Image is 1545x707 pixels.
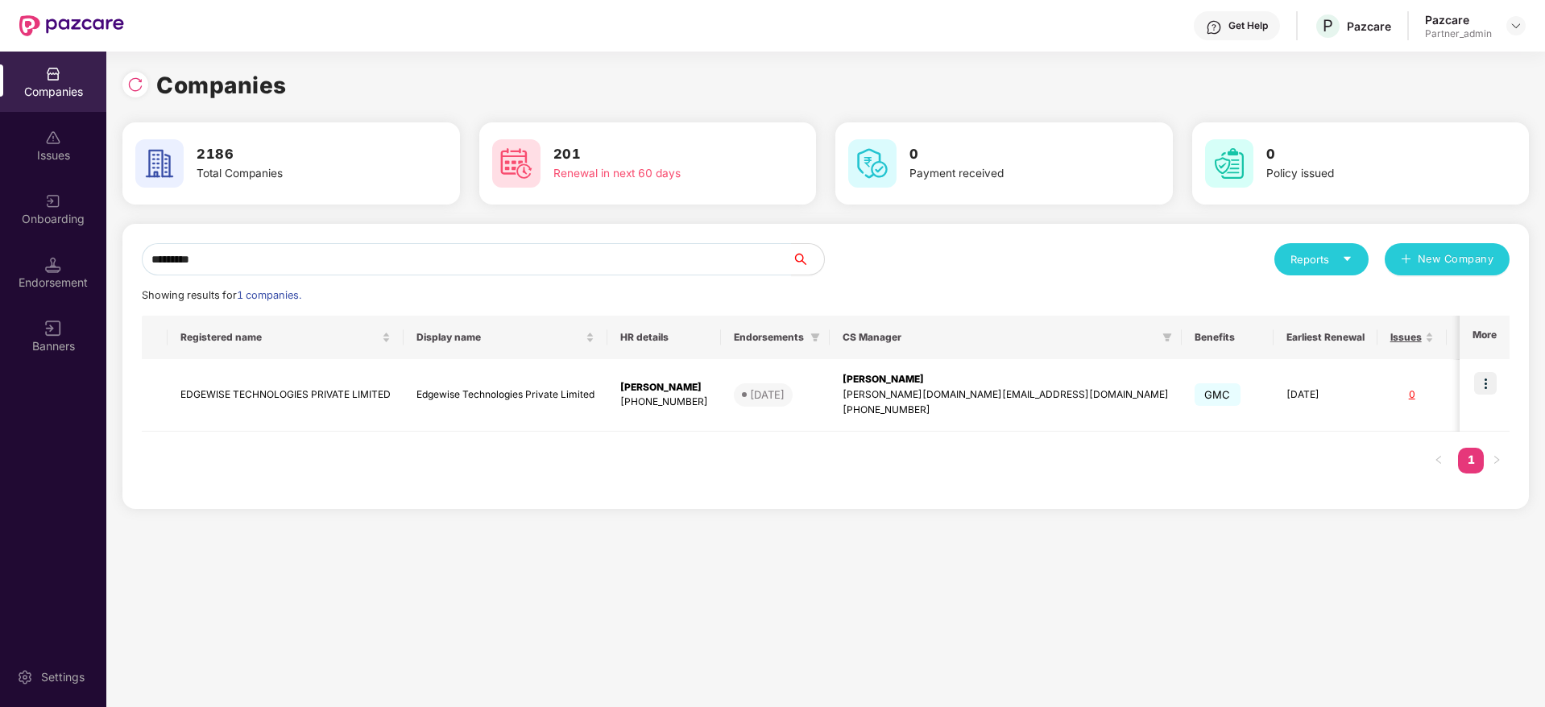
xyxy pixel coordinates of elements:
[1195,383,1241,406] span: GMC
[1323,16,1333,35] span: P
[45,320,61,337] img: svg+xml;base64,PHN2ZyB3aWR0aD0iMTYiIGhlaWdodD0iMTYiIHZpZXdCb3g9IjAgMCAxNiAxNiIgZmlsbD0ibm9uZSIgeG...
[197,144,400,165] h3: 2186
[1342,254,1352,264] span: caret-down
[1228,19,1268,32] div: Get Help
[620,380,708,395] div: [PERSON_NAME]
[1266,165,1469,183] div: Policy issued
[127,76,143,93] img: svg+xml;base64,PHN2ZyBpZD0iUmVsb2FkLTMyeDMyIiB4bWxucz0iaHR0cDovL3d3dy53My5vcmcvMjAwMC9zdmciIHdpZH...
[168,316,404,359] th: Registered name
[36,669,89,685] div: Settings
[1377,316,1447,359] th: Issues
[1425,27,1492,40] div: Partner_admin
[553,144,756,165] h3: 201
[1390,387,1434,403] div: 0
[1266,144,1469,165] h3: 0
[843,331,1156,344] span: CS Manager
[1390,331,1422,344] span: Issues
[492,139,541,188] img: svg+xml;base64,PHN2ZyB4bWxucz0iaHR0cDovL3d3dy53My5vcmcvMjAwMC9zdmciIHdpZHRoPSI2MCIgaGVpZ2h0PSI2MC...
[45,193,61,209] img: svg+xml;base64,PHN2ZyB3aWR0aD0iMjAiIGhlaWdodD0iMjAiIHZpZXdCb3g9IjAgMCAyMCAyMCIgZmlsbD0ibm9uZSIgeG...
[1274,316,1377,359] th: Earliest Renewal
[197,165,400,183] div: Total Companies
[1426,448,1452,473] li: Previous Page
[1162,333,1172,342] span: filter
[404,316,607,359] th: Display name
[909,144,1112,165] h3: 0
[17,669,33,685] img: svg+xml;base64,PHN2ZyBpZD0iU2V0dGluZy0yMHgyMCIgeG1sbnM9Imh0dHA6Ly93d3cudzMub3JnLzIwMDAvc3ZnIiB3aW...
[909,165,1112,183] div: Payment received
[156,68,287,103] h1: Companies
[607,316,721,359] th: HR details
[1492,455,1502,465] span: right
[1290,251,1352,267] div: Reports
[807,328,823,347] span: filter
[1484,448,1510,473] button: right
[237,289,301,301] span: 1 companies.
[843,372,1169,387] div: [PERSON_NAME]
[791,243,825,275] button: search
[1458,448,1484,472] a: 1
[734,331,804,344] span: Endorsements
[1484,448,1510,473] li: Next Page
[45,130,61,146] img: svg+xml;base64,PHN2ZyBpZD0iSXNzdWVzX2Rpc2FibGVkIiB4bWxucz0iaHR0cDovL3d3dy53My5vcmcvMjAwMC9zdmciIH...
[404,359,607,432] td: Edgewise Technologies Private Limited
[1510,19,1522,32] img: svg+xml;base64,PHN2ZyBpZD0iRHJvcGRvd24tMzJ4MzIiIHhtbG5zPSJodHRwOi8vd3d3LnczLm9yZy8yMDAwL3N2ZyIgd2...
[19,15,124,36] img: New Pazcare Logo
[1274,359,1377,432] td: [DATE]
[620,395,708,410] div: [PHONE_NUMBER]
[1206,19,1222,35] img: svg+xml;base64,PHN2ZyBpZD0iSGVscC0zMngzMiIgeG1sbnM9Imh0dHA6Ly93d3cudzMub3JnLzIwMDAvc3ZnIiB3aWR0aD...
[142,289,301,301] span: Showing results for
[416,331,582,344] span: Display name
[1205,139,1253,188] img: svg+xml;base64,PHN2ZyB4bWxucz0iaHR0cDovL3d3dy53My5vcmcvMjAwMC9zdmciIHdpZHRoPSI2MCIgaGVpZ2h0PSI2MC...
[45,257,61,273] img: svg+xml;base64,PHN2ZyB3aWR0aD0iMTQuNSIgaGVpZ2h0PSIxNC41IiB2aWV3Qm94PSIwIDAgMTYgMTYiIGZpbGw9Im5vbm...
[1159,328,1175,347] span: filter
[1434,455,1444,465] span: left
[1182,316,1274,359] th: Benefits
[45,66,61,82] img: svg+xml;base64,PHN2ZyBpZD0iQ29tcGFuaWVzIiB4bWxucz0iaHR0cDovL3d3dy53My5vcmcvMjAwMC9zdmciIHdpZHRoPS...
[1347,19,1391,34] div: Pazcare
[848,139,897,188] img: svg+xml;base64,PHN2ZyB4bWxucz0iaHR0cDovL3d3dy53My5vcmcvMjAwMC9zdmciIHdpZHRoPSI2MCIgaGVpZ2h0PSI2MC...
[1385,243,1510,275] button: plusNew Company
[180,331,379,344] span: Registered name
[168,359,404,432] td: EDGEWISE TECHNOLOGIES PRIVATE LIMITED
[750,387,785,403] div: [DATE]
[843,387,1169,403] div: [PERSON_NAME][DOMAIN_NAME][EMAIL_ADDRESS][DOMAIN_NAME]
[135,139,184,188] img: svg+xml;base64,PHN2ZyB4bWxucz0iaHR0cDovL3d3dy53My5vcmcvMjAwMC9zdmciIHdpZHRoPSI2MCIgaGVpZ2h0PSI2MC...
[791,253,824,266] span: search
[1401,254,1411,267] span: plus
[843,403,1169,418] div: [PHONE_NUMBER]
[1426,448,1452,473] button: left
[1418,251,1494,267] span: New Company
[1474,372,1497,395] img: icon
[553,165,756,183] div: Renewal in next 60 days
[1458,448,1484,473] li: 1
[1425,12,1492,27] div: Pazcare
[1460,316,1510,359] th: More
[810,333,820,342] span: filter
